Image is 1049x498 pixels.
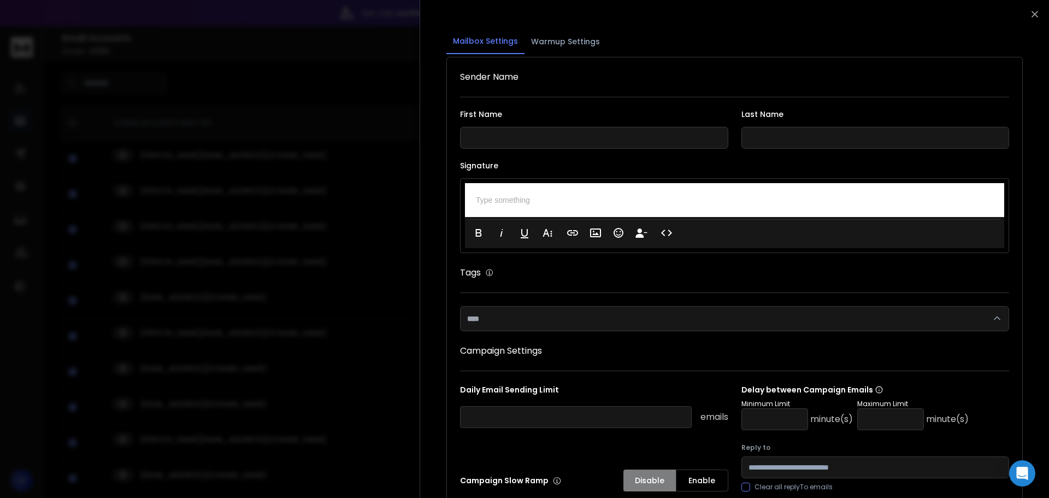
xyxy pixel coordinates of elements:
[857,400,969,408] p: Maximum Limit
[460,162,1009,169] label: Signature
[608,222,629,244] button: Emoticons
[514,222,535,244] button: Underline (Ctrl+U)
[741,384,969,395] p: Delay between Campaign Emails
[741,400,853,408] p: Minimum Limit
[460,475,561,486] p: Campaign Slow Ramp
[926,413,969,426] p: minute(s)
[700,411,728,424] p: emails
[524,30,606,54] button: Warmup Settings
[491,222,512,244] button: Italic (Ctrl+I)
[460,384,728,400] p: Daily Email Sending Limit
[741,443,1010,452] label: Reply to
[460,266,481,279] h1: Tags
[623,470,676,491] button: Disable
[468,222,489,244] button: Bold (Ctrl+B)
[631,222,652,244] button: Insert Unsubscribe Link
[460,344,1009,358] h1: Campaign Settings
[562,222,583,244] button: Insert Link (Ctrl+K)
[460,71,1009,84] h1: Sender Name
[810,413,853,426] p: minute(s)
[446,29,524,54] button: Mailbox Settings
[1009,460,1035,487] div: Open Intercom Messenger
[676,470,728,491] button: Enable
[585,222,606,244] button: Insert Image (Ctrl+P)
[537,222,558,244] button: More Text
[755,483,833,491] label: Clear all replyTo emails
[741,110,1010,118] label: Last Name
[460,110,728,118] label: First Name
